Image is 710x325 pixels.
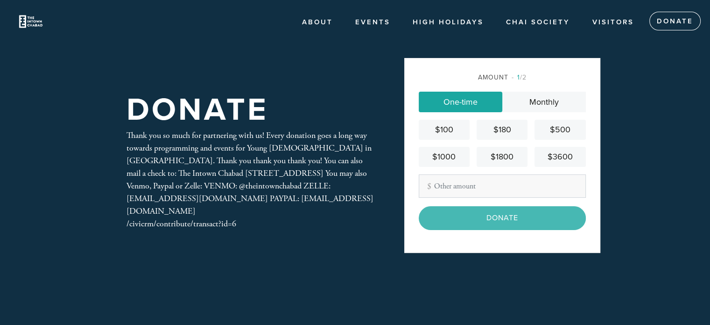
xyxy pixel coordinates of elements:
div: $500 [538,123,582,136]
a: $1000 [419,147,470,167]
input: Other amount [419,174,586,198]
a: $180 [477,120,527,140]
span: 1 [517,73,520,81]
div: /civicrm/contribute/transact?id=6 [127,217,374,230]
a: About [295,14,340,31]
div: $1800 [480,151,524,163]
a: Events [348,14,397,31]
a: Visitors [585,14,641,31]
div: $1000 [422,151,466,163]
div: Thank you so much for partnering with us! Every donation goes a long way towards programming and ... [127,129,374,230]
h1: Donate [127,95,268,125]
img: Untitled%20design-7.png [14,5,48,38]
a: $500 [534,120,585,140]
div: $100 [422,123,466,136]
span: /2 [512,73,527,81]
a: Donate [649,12,701,30]
a: Monthly [502,92,586,112]
a: $1800 [477,147,527,167]
div: $3600 [538,151,582,163]
a: One-time [419,92,502,112]
div: $180 [480,123,524,136]
a: Chai society [499,14,577,31]
div: Amount [419,72,586,82]
a: High Holidays [406,14,491,31]
a: $3600 [534,147,585,167]
a: $100 [419,120,470,140]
